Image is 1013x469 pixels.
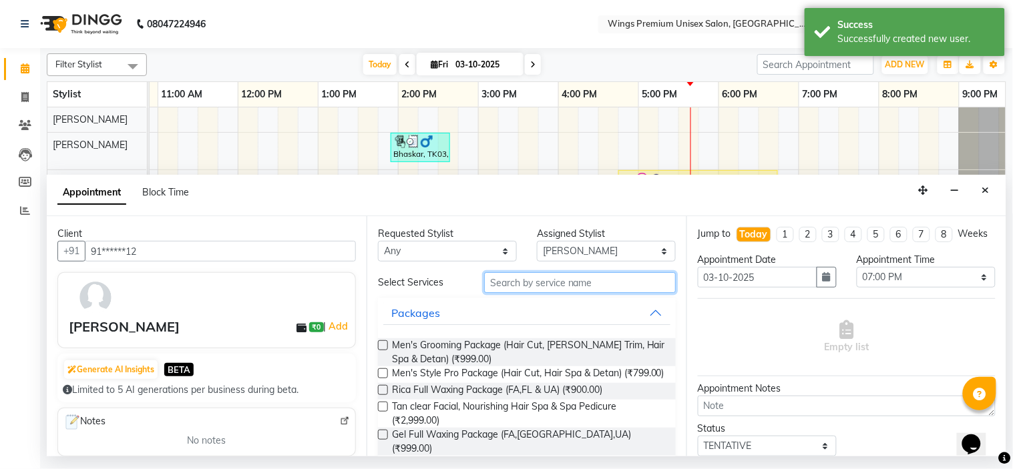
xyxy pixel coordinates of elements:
img: avatar [76,278,115,317]
input: Search by service name [484,272,676,293]
span: Tan clear Facial, Nourishing Hair Spa & Spa Pedicure (₹2,999.00) [392,400,665,428]
button: Generate AI Insights [64,360,158,379]
a: 7:00 PM [799,85,841,104]
span: ADD NEW [885,59,925,69]
a: Add [327,318,350,334]
span: [PERSON_NAME] [53,139,128,151]
div: Jump to [698,227,731,241]
span: Empty list [825,320,869,354]
span: Stylist [53,88,81,100]
span: | [324,318,350,334]
div: Bhaskar, TK03, 01:55 PM-02:40 PM, Hair Cut - [DEMOGRAPHIC_DATA] (Wash & Styling - Hair Styling - 3 [392,135,449,160]
iframe: chat widget [957,416,1000,456]
button: ADD NEW [882,55,928,74]
span: Today [363,54,397,75]
a: 3:00 PM [479,85,521,104]
li: 2 [799,227,817,242]
img: logo [34,5,126,43]
a: 2:00 PM [399,85,441,104]
div: Today [740,227,768,242]
div: Status [698,422,837,436]
li: 5 [867,227,885,242]
div: Client [57,227,356,241]
span: ₹0 [309,322,323,333]
a: 5:00 PM [639,85,681,104]
a: 12:00 PM [238,85,286,104]
span: No notes [188,434,226,448]
span: Rica Full Waxing Package (FA,FL & UA) (₹900.00) [392,383,602,400]
li: 1 [777,227,794,242]
a: 8:00 PM [879,85,922,104]
input: yyyy-mm-dd [698,267,817,288]
div: [PERSON_NAME], TK04, 04:45 PM-06:45 PM, Natural Global Color - Upto Mid Back - Hair Colors - 68 [620,172,777,200]
div: Appointment Time [857,253,996,267]
div: Weeks [958,227,988,241]
li: 7 [913,227,930,242]
div: Successfully created new user. [838,32,995,46]
a: 6:00 PM [719,85,761,104]
div: Assigned Stylist [537,227,676,241]
input: 2025-10-03 [451,55,518,75]
button: Close [976,180,996,201]
div: Success [838,18,995,32]
span: [PERSON_NAME] [53,113,128,125]
li: 6 [890,227,907,242]
div: [PERSON_NAME] [69,317,180,337]
li: 8 [936,227,953,242]
div: Appointment Date [698,253,837,267]
button: Packages [383,301,670,325]
div: Select Services [368,276,474,290]
span: Fri [427,59,451,69]
div: Limited to 5 AI generations per business during beta. [63,383,351,397]
a: 9:00 PM [960,85,1002,104]
a: 4:00 PM [559,85,601,104]
div: Appointment Notes [698,382,996,396]
span: Gel Full Waxing Package (FA,[GEOGRAPHIC_DATA],UA) (₹999.00) [392,428,665,456]
a: 11:00 AM [158,85,206,104]
span: Notes [63,414,106,431]
span: Block Time [142,186,189,198]
input: Search Appointment [757,54,874,75]
li: 3 [822,227,839,242]
a: 1:00 PM [319,85,361,104]
li: 4 [845,227,862,242]
span: BETA [164,363,194,376]
div: Packages [391,305,440,321]
span: Appointment [57,181,126,205]
button: +91 [57,241,85,262]
input: Search by Name/Mobile/Email/Code [85,241,356,262]
span: Men's Grooming Package (Hair Cut, [PERSON_NAME] Trim, Hair Spa & Detan) (₹999.00) [392,338,665,366]
span: Men's Style Pro Package (Hair Cut, Hair Spa & Detan) (₹799.00) [392,366,664,383]
div: Requested Stylist [378,227,517,241]
span: Filter Stylist [55,59,102,69]
b: 08047224946 [147,5,206,43]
